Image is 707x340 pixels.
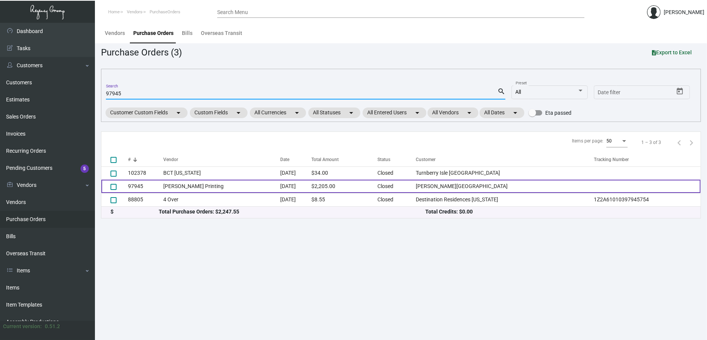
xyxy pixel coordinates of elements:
div: Status [377,156,416,163]
input: Start date [598,90,622,96]
div: Items per page: [572,138,603,144]
div: Total Amount [311,156,377,163]
div: Total Amount [311,156,339,163]
td: [PERSON_NAME] Printing [163,180,280,193]
div: Tracking Number [594,156,701,163]
button: Previous page [673,136,685,149]
mat-chip: All Vendors [428,108,478,118]
button: Open calendar [674,85,686,98]
span: 50 [606,138,612,144]
input: End date [628,90,664,96]
div: $ [110,208,159,216]
img: admin@bootstrapmaster.com [647,5,661,19]
td: [PERSON_NAME][GEOGRAPHIC_DATA] [416,180,594,193]
div: Current version: [3,323,42,331]
button: Next page [685,136,698,149]
td: $34.00 [311,166,377,180]
span: Vendors [127,9,142,14]
div: Bills [182,29,193,37]
mat-select: Items per page: [606,139,628,144]
span: PurchaseOrders [150,9,180,14]
mat-icon: arrow_drop_down [465,108,474,117]
td: Turnberry Isle [GEOGRAPHIC_DATA] [416,166,594,180]
td: [DATE] [280,180,311,193]
div: Overseas Transit [201,29,242,37]
div: Customer [416,156,594,163]
div: Tracking Number [594,156,629,163]
div: Total Purchase Orders: $2,247.55 [159,208,425,216]
td: [DATE] [280,193,311,206]
td: BCT [US_STATE] [163,166,280,180]
mat-chip: All Entered Users [363,108,426,118]
mat-icon: arrow_drop_down [347,108,356,117]
mat-chip: All Statuses [308,108,360,118]
span: Export to Excel [652,49,692,55]
div: Purchase Orders (3) [101,46,182,59]
div: Customer [416,156,436,163]
div: Status [377,156,390,163]
div: Vendor [163,156,280,163]
button: Export to Excel [646,46,698,59]
td: [DATE] [280,166,311,180]
span: Home [108,9,120,14]
mat-icon: search [497,87,505,96]
div: 1 – 3 of 3 [641,139,661,146]
div: # [128,156,131,163]
div: 0.51.2 [45,323,60,331]
span: Eta passed [545,108,571,117]
td: 97945 [128,180,163,193]
mat-chip: All Currencies [250,108,306,118]
td: Closed [377,180,416,193]
td: 88805 [128,193,163,206]
div: # [128,156,163,163]
mat-icon: arrow_drop_down [413,108,422,117]
span: All [516,89,521,95]
div: Date [280,156,311,163]
div: Vendor [163,156,178,163]
td: 1Z2A61010397945754 [594,193,701,206]
mat-icon: arrow_drop_down [292,108,301,117]
mat-icon: arrow_drop_down [174,108,183,117]
div: Vendors [105,29,125,37]
div: Purchase Orders [133,29,174,37]
td: 4 Over [163,193,280,206]
td: 102378 [128,166,163,180]
div: Date [280,156,289,163]
mat-icon: arrow_drop_down [511,108,520,117]
mat-chip: Custom Fields [190,108,248,118]
mat-chip: Customer Custom Fields [106,108,188,118]
td: $8.55 [311,193,377,206]
mat-chip: All Dates [480,108,524,118]
td: $2,205.00 [311,180,377,193]
div: [PERSON_NAME] [664,8,704,16]
td: Closed [377,193,416,206]
td: Closed [377,166,416,180]
mat-icon: arrow_drop_down [234,108,243,117]
div: Total Credits: $0.00 [425,208,691,216]
td: Destination Residences [US_STATE] [416,193,594,206]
